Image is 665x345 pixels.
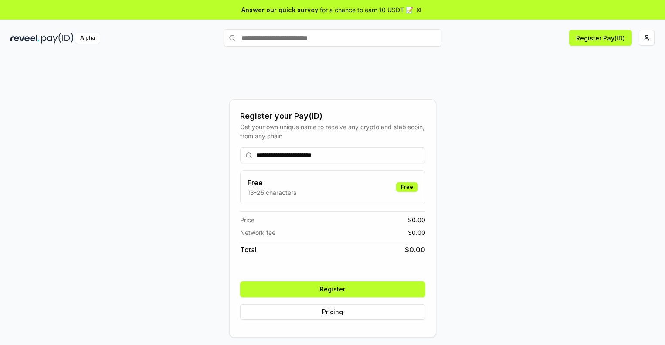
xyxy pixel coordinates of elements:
[396,182,418,192] div: Free
[569,30,632,46] button: Register Pay(ID)
[240,304,425,320] button: Pricing
[405,245,425,255] span: $ 0.00
[240,110,425,122] div: Register your Pay(ID)
[10,33,40,44] img: reveel_dark
[240,245,257,255] span: Total
[240,215,254,224] span: Price
[240,281,425,297] button: Register
[240,122,425,141] div: Get your own unique name to receive any crypto and stablecoin, from any chain
[241,5,318,14] span: Answer our quick survey
[408,215,425,224] span: $ 0.00
[240,228,275,237] span: Network fee
[320,5,413,14] span: for a chance to earn 10 USDT 📝
[248,178,296,188] h3: Free
[248,188,296,197] p: 13-25 characters
[41,33,74,44] img: pay_id
[75,33,100,44] div: Alpha
[408,228,425,237] span: $ 0.00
